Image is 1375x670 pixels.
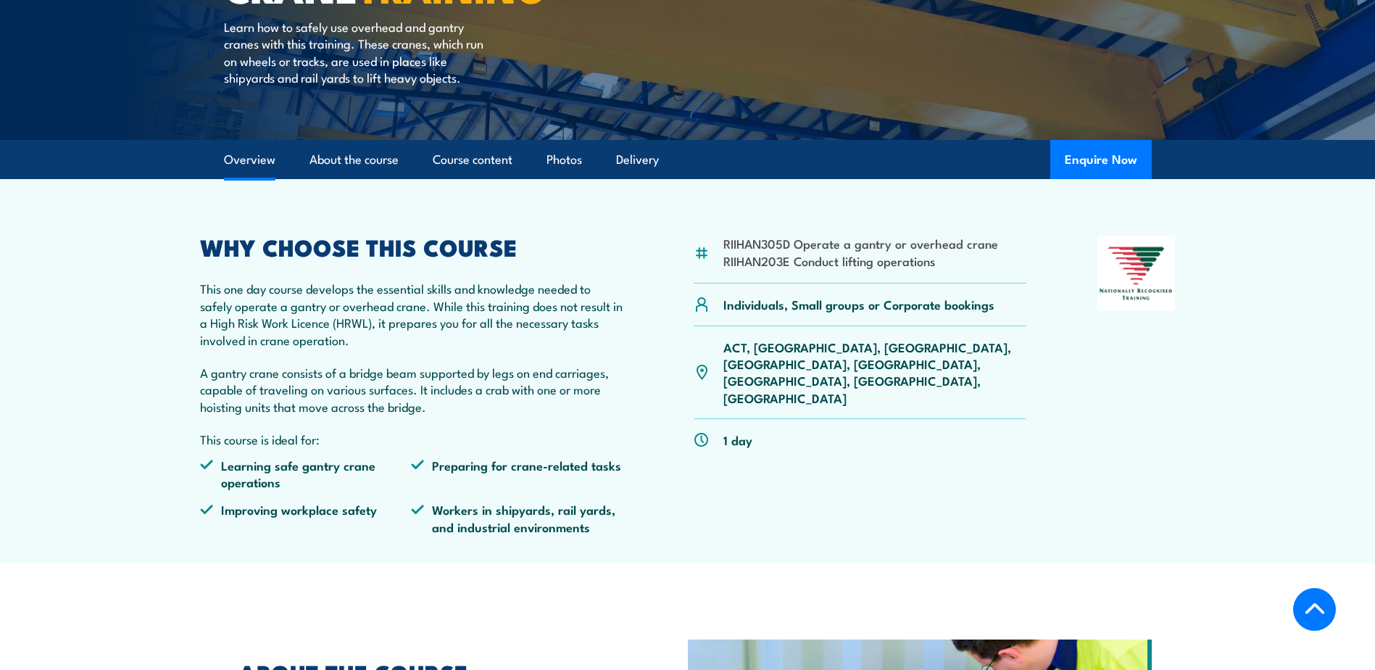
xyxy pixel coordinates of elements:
a: Delivery [616,141,659,179]
a: Photos [547,141,582,179]
li: RIIHAN305D Operate a gantry or overhead crane [723,235,998,252]
li: Learning safe gantry crane operations [200,457,412,491]
li: Workers in shipyards, rail yards, and industrial environments [411,501,623,535]
button: Enquire Now [1050,140,1152,179]
p: 1 day [723,431,752,448]
p: This course is ideal for: [200,431,623,447]
p: Learn how to safely use overhead and gantry cranes with this training. These cranes, which run on... [224,18,489,86]
p: This one day course develops the essential skills and knowledge needed to safely operate a gantry... [200,280,623,348]
p: A gantry crane consists of a bridge beam supported by legs on end carriages, capable of traveling... [200,364,623,415]
a: About the course [310,141,399,179]
li: RIIHAN203E Conduct lifting operations [723,252,998,269]
p: ACT, [GEOGRAPHIC_DATA], [GEOGRAPHIC_DATA], [GEOGRAPHIC_DATA], [GEOGRAPHIC_DATA], [GEOGRAPHIC_DATA... [723,339,1027,407]
p: Individuals, Small groups or Corporate bookings [723,296,994,313]
a: Course content [433,141,512,179]
li: Preparing for crane-related tasks [411,457,623,491]
li: Improving workplace safety [200,501,412,535]
a: Overview [224,141,275,179]
img: Nationally Recognised Training logo. [1097,236,1176,310]
h2: WHY CHOOSE THIS COURSE [200,236,623,257]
